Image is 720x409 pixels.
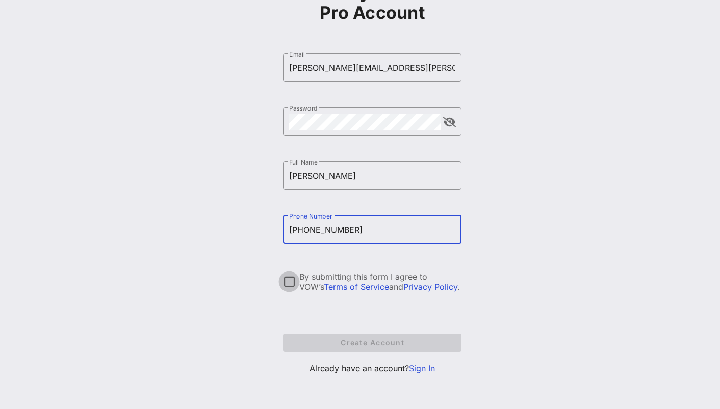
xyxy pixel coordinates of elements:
[289,212,332,220] label: Phone Number
[283,362,461,374] p: Already have an account?
[289,50,305,58] label: Email
[299,271,461,292] div: By submitting this form I agree to VOW’s and .
[403,282,457,292] a: Privacy Policy
[409,363,435,373] a: Sign In
[443,117,456,127] button: append icon
[289,104,318,112] label: Password
[324,282,389,292] a: Terms of Service
[289,222,455,238] input: Phone Number
[289,158,318,166] label: Full Name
